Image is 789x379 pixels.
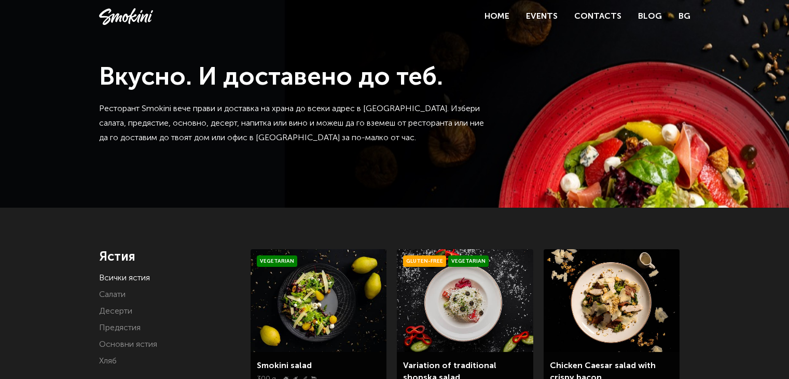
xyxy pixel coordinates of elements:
a: Всички ястия [99,274,150,282]
a: Салати [99,291,126,299]
a: Основни ястия [99,341,157,349]
a: Предястия [99,324,141,332]
h4: Ястия [99,249,236,265]
img: Smokini_Winter_Menu_6.jpg [397,249,533,352]
h1: Вкусно. И доставено до теб. [99,62,488,93]
p: Ресторант Smokini вече прави и доставка на храна до всеки адрес в [GEOGRAPHIC_DATA]. Избери салат... [99,102,488,145]
a: BG [679,9,690,24]
a: Smokini salad [257,362,312,370]
a: Хляб [99,357,117,366]
span: Gluten-free [403,255,446,267]
img: Smokini_Winter_Menu_21.jpg [251,249,386,352]
span: Vegetarian [257,255,297,267]
a: Blog [638,12,662,21]
a: Десерти [99,307,132,316]
a: Contacts [574,12,621,21]
img: a0bd2dfa7939bea41583f5152c5e58f3001739ca23e674f59b2584116c8911d2.jpeg [544,249,680,352]
a: Home [485,12,509,21]
a: Events [526,12,558,21]
span: Vegetarian [448,255,489,267]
